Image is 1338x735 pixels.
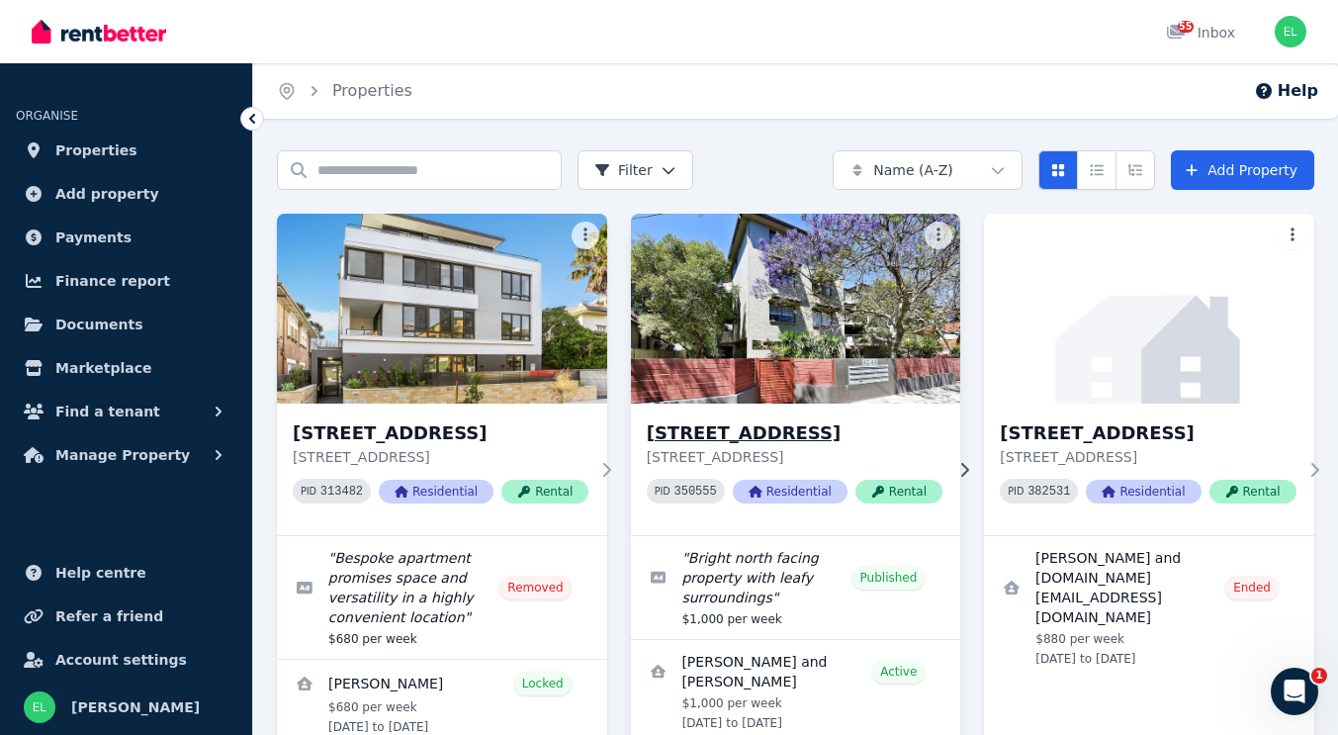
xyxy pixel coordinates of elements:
[1271,668,1318,715] iframe: Intercom live chat
[1000,447,1295,467] p: [STREET_ADDRESS]
[984,214,1314,535] a: 2/19a Boronia St, Kensington[STREET_ADDRESS][STREET_ADDRESS]PID 382531ResidentialRental
[501,480,588,504] span: Rental
[55,648,187,672] span: Account settings
[1311,668,1327,684] span: 1
[253,63,436,119] nav: Breadcrumb
[16,553,236,593] a: Help centre
[277,214,607,535] a: 1/19A Boronia Street, Kensington[STREET_ADDRESS][STREET_ADDRESS]PID 313482ResidentialRental
[1038,150,1078,190] button: Card view
[332,81,412,100] a: Properties
[16,261,236,301] a: Finance report
[301,486,316,497] small: PID
[55,356,151,380] span: Marketplace
[1254,79,1318,103] button: Help
[925,222,952,249] button: More options
[16,640,236,680] a: Account settings
[16,597,236,636] a: Refer a friend
[647,447,942,467] p: [STREET_ADDRESS]
[855,480,942,504] span: Rental
[1008,486,1024,497] small: PID
[16,174,236,214] a: Add property
[55,313,143,336] span: Documents
[71,695,200,719] span: [PERSON_NAME]
[379,480,493,504] span: Residential
[873,160,953,180] span: Name (A-Z)
[24,691,55,723] img: edna lee
[733,480,847,504] span: Residential
[55,226,132,249] span: Payments
[1038,150,1155,190] div: View options
[631,214,961,535] a: 1/42-44 Doncaster Avenue, Kensington[STREET_ADDRESS][STREET_ADDRESS]PID 350555ResidentialRental
[55,269,170,293] span: Finance report
[277,214,607,404] img: 1/19A Boronia Street, Kensington
[1077,150,1116,190] button: Compact list view
[55,400,160,423] span: Find a tenant
[55,604,163,628] span: Refer a friend
[16,218,236,257] a: Payments
[16,109,78,123] span: ORGANISE
[1209,480,1296,504] span: Rental
[1279,222,1306,249] button: More options
[55,443,190,467] span: Manage Property
[984,536,1314,679] a: View details for Amy Hinc and pafitz.pf@gmail.com
[293,447,588,467] p: [STREET_ADDRESS]
[647,419,942,447] h3: [STREET_ADDRESS]
[674,485,717,499] code: 350555
[320,485,363,499] code: 313482
[1178,21,1194,33] span: 55
[578,150,693,190] button: Filter
[631,536,961,639] a: Edit listing: Bright north facing property with leafy surroundings
[277,536,607,659] a: Edit listing: Bespoke apartment promises space and versatility in a highly convenient location
[984,214,1314,404] img: 2/19a Boronia St, Kensington
[1027,485,1070,499] code: 382531
[572,222,599,249] button: More options
[1086,480,1201,504] span: Residential
[32,17,166,46] img: RentBetter
[1275,16,1306,47] img: edna lee
[1000,419,1295,447] h3: [STREET_ADDRESS]
[1115,150,1155,190] button: Expanded list view
[55,138,137,162] span: Properties
[293,419,588,447] h3: [STREET_ADDRESS]
[1171,150,1314,190] a: Add Property
[16,131,236,170] a: Properties
[1166,23,1235,43] div: Inbox
[16,305,236,344] a: Documents
[55,182,159,206] span: Add property
[833,150,1023,190] button: Name (A-Z)
[16,348,236,388] a: Marketplace
[622,209,968,409] img: 1/42-44 Doncaster Avenue, Kensington
[16,392,236,431] button: Find a tenant
[655,486,670,497] small: PID
[55,561,146,585] span: Help centre
[594,160,653,180] span: Filter
[16,435,236,475] button: Manage Property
